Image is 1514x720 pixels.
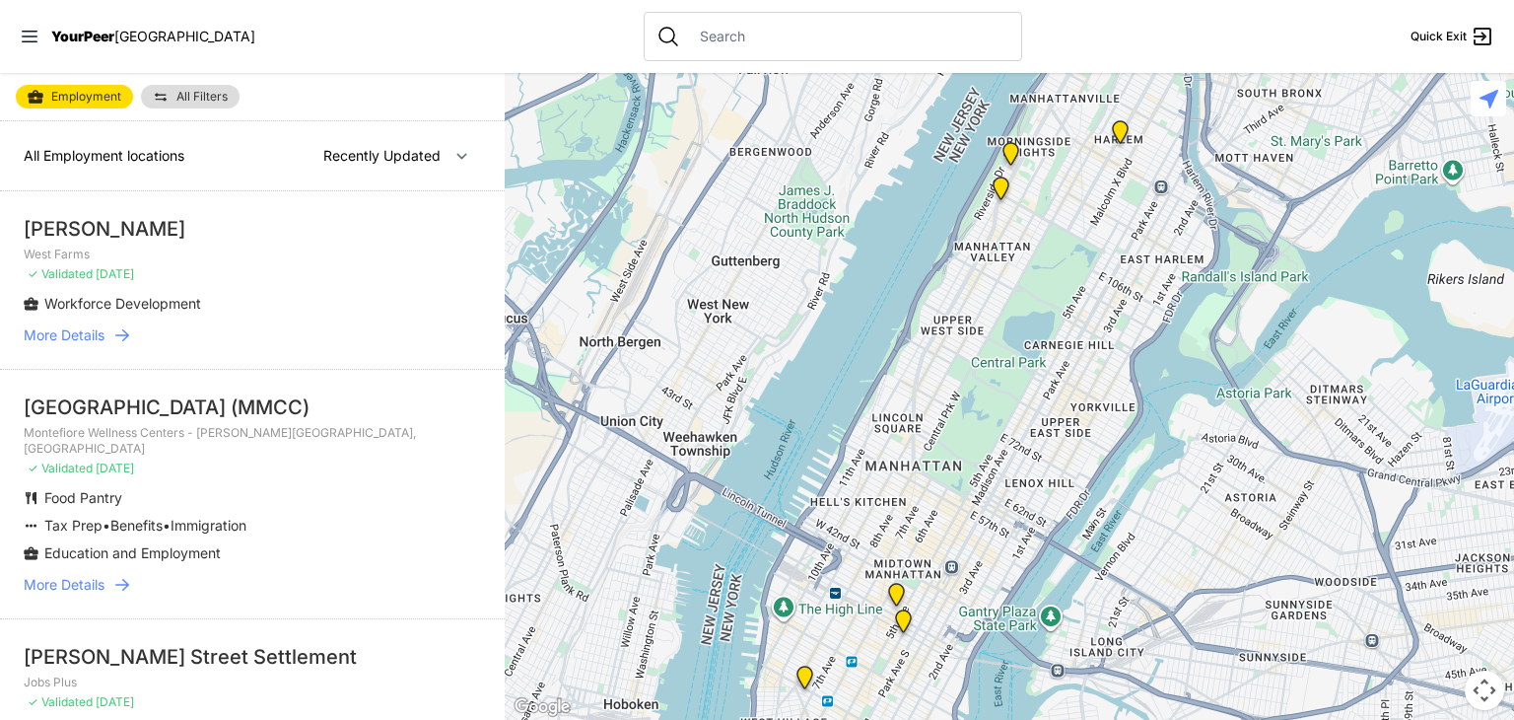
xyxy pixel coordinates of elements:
[51,89,121,105] span: Employment
[28,694,93,709] span: ✓ Validated
[1411,29,1467,44] span: Quick Exit
[51,31,255,42] a: YourPeer[GEOGRAPHIC_DATA]
[44,489,122,506] span: Food Pantry
[28,266,93,281] span: ✓ Validated
[24,394,481,421] div: [GEOGRAPHIC_DATA] (MMCC)
[103,517,110,534] span: •
[24,643,481,671] div: [PERSON_NAME] Street Settlement
[24,425,481,457] p: Montefiore Wellness Centers - [PERSON_NAME][GEOGRAPHIC_DATA], [GEOGRAPHIC_DATA]
[96,694,134,709] span: [DATE]
[24,675,481,690] p: Jobs Plus
[51,28,114,44] span: YourPeer
[44,517,103,534] span: Tax Prep
[96,266,134,281] span: [DATE]
[24,215,481,243] div: [PERSON_NAME]
[114,28,255,44] span: [GEOGRAPHIC_DATA]
[44,295,201,312] span: Workforce Development
[16,85,133,108] a: Employment
[24,147,184,164] span: All Employment locations
[1108,120,1133,152] div: Oberia Dempsey Multi Services Center
[24,325,481,345] a: More Details
[163,517,171,534] span: •
[891,610,916,641] div: Greater New York City
[688,27,1009,46] input: Search
[24,575,481,595] a: More Details
[989,177,1013,208] div: Clinical Headquarters
[176,91,228,103] span: All Filters
[510,694,575,720] img: Google
[1465,671,1504,710] button: Map camera controls
[96,461,134,475] span: [DATE]
[141,85,240,108] a: All Filters
[1411,25,1494,48] a: Quick Exit
[110,517,163,534] span: Benefits
[510,694,575,720] a: Open this area in Google Maps (opens a new window)
[28,461,93,475] span: ✓ Validated
[171,517,246,534] span: Immigration
[44,544,221,561] span: Education and Employment
[24,575,104,595] span: More Details
[792,666,817,697] div: The Center, Main Building
[24,325,104,345] span: More Details
[24,247,481,262] p: West Farms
